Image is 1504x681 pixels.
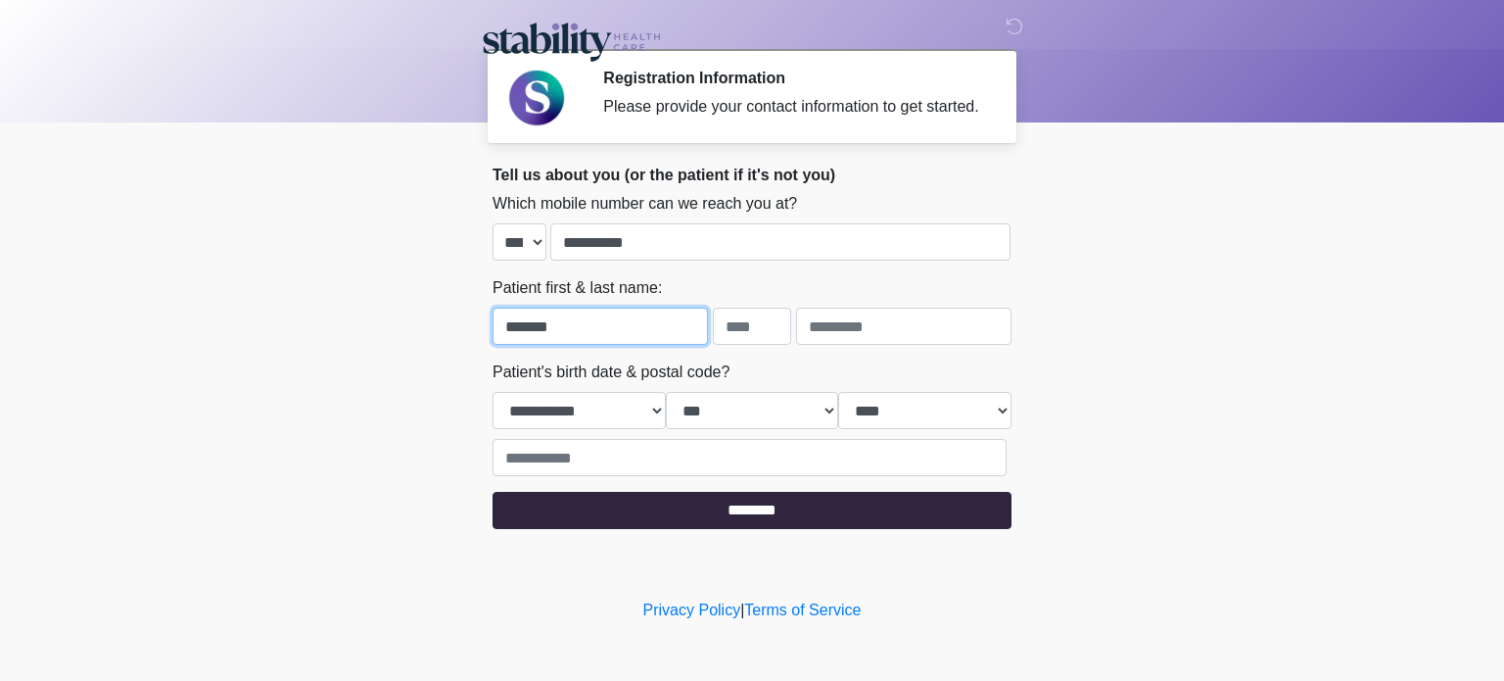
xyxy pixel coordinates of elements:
[643,602,741,618] a: Privacy Policy
[473,15,669,65] img: Stability Healthcare Logo
[744,602,861,618] a: Terms of Service
[493,192,797,216] label: Which mobile number can we reach you at?
[740,602,744,618] a: |
[603,95,982,119] div: Please provide your contact information to get started.
[507,69,566,127] img: Agent Avatar
[493,276,662,300] label: Patient first & last name:
[493,166,1011,184] h2: Tell us about you (or the patient if it's not you)
[493,361,729,384] label: Patient's birth date & postal code?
